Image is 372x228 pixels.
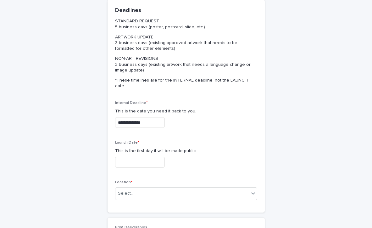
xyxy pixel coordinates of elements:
div: Select... [118,190,134,197]
span: Location [115,180,132,184]
p: This is the date you need it back to you. [115,108,257,115]
p: NON-ART REVISIONS 3 business days (existing artwork that needs a language change or image update) [115,56,255,73]
h2: Deadlines [115,7,141,14]
span: Launch Date [115,141,139,145]
p: This is the first day it will be made public. [115,148,257,154]
p: ARTWORK UPDATE 3 business days (existing approved artwork that needs to be formatted for other el... [115,34,255,52]
span: Internal Deadline [115,101,148,105]
p: *These timelines are for the INTERNAL deadline, not the LAUNCH date. [115,77,255,89]
p: STANDARD REQUEST 5 business days (poster, postcard, slide, etc.) [115,18,255,30]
